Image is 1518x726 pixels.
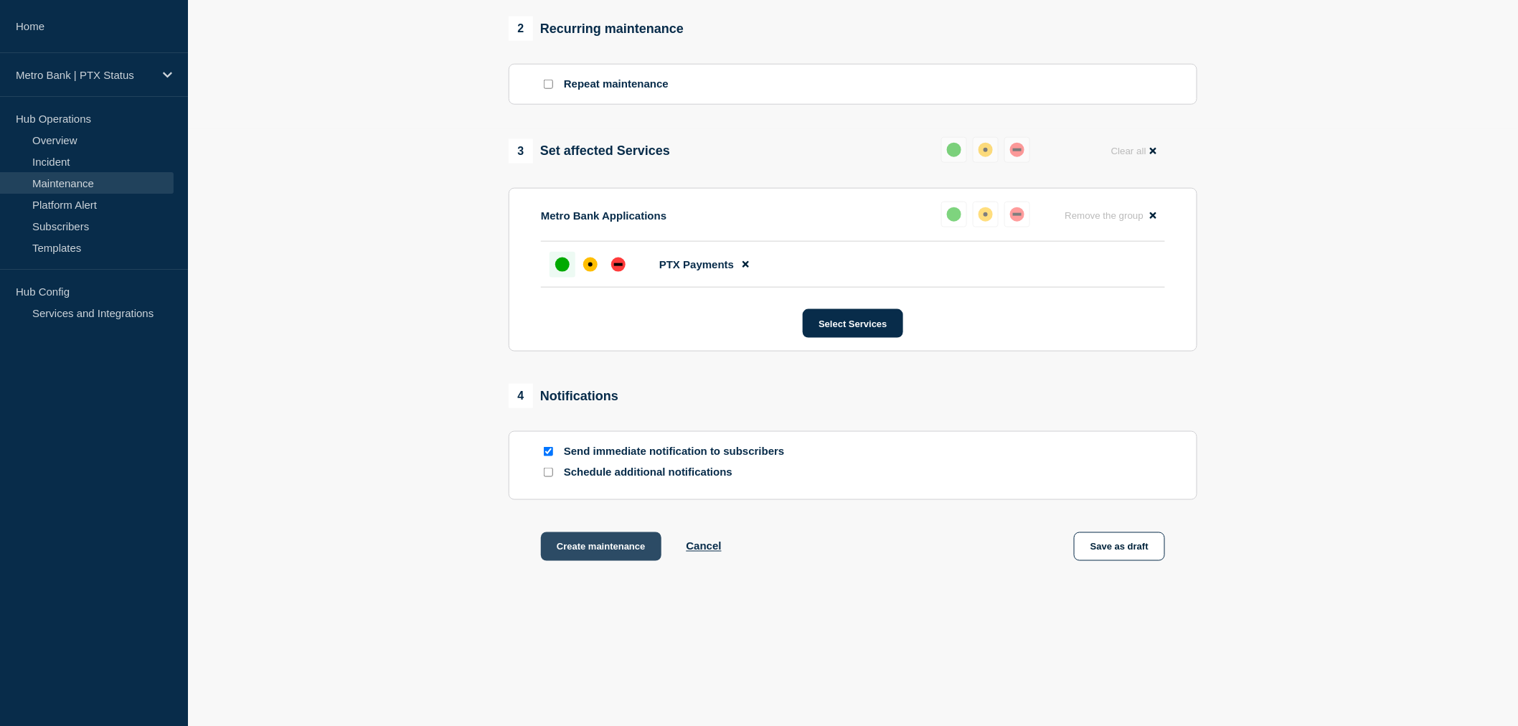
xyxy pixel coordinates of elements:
[947,143,961,157] div: up
[583,258,598,272] div: affected
[803,309,902,338] button: Select Services
[564,466,793,479] p: Schedule additional notifications
[1004,202,1030,227] button: down
[509,384,533,408] span: 4
[1074,532,1165,561] button: Save as draft
[1056,202,1165,230] button: Remove the group
[544,80,553,89] input: Repeat maintenance
[973,202,999,227] button: affected
[541,209,666,222] p: Metro Bank Applications
[16,69,154,81] p: Metro Bank | PTX Status
[979,207,993,222] div: affected
[1010,207,1024,222] div: down
[611,258,626,272] div: down
[1103,137,1165,165] button: Clear all
[941,137,967,163] button: up
[509,384,618,408] div: Notifications
[509,139,533,164] span: 3
[564,77,669,91] p: Repeat maintenance
[947,207,961,222] div: up
[544,468,553,477] input: Schedule additional notifications
[541,532,661,561] button: Create maintenance
[941,202,967,227] button: up
[659,258,734,270] span: PTX Payments
[979,143,993,157] div: affected
[1065,210,1144,221] span: Remove the group
[973,137,999,163] button: affected
[564,445,793,458] p: Send immediate notification to subscribers
[687,540,722,552] button: Cancel
[544,447,553,456] input: Send immediate notification to subscribers
[1004,137,1030,163] button: down
[555,258,570,272] div: up
[509,16,684,41] div: Recurring maintenance
[509,16,533,41] span: 2
[1010,143,1024,157] div: down
[509,139,670,164] div: Set affected Services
